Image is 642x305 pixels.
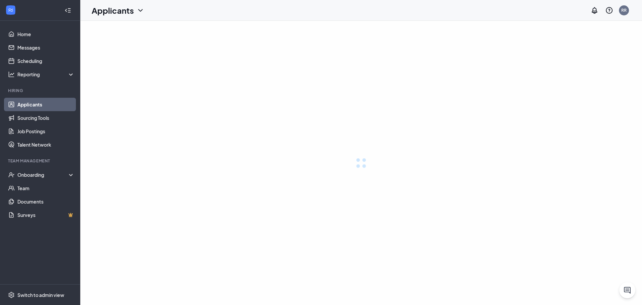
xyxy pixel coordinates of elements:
svg: QuestionInfo [605,6,613,14]
svg: ChatActive [623,286,631,294]
a: Job Postings [17,125,75,138]
svg: Collapse [65,7,71,14]
svg: Settings [8,292,15,298]
a: Talent Network [17,138,75,151]
a: Team [17,181,75,195]
svg: UserCheck [8,171,15,178]
div: Switch to admin view [17,292,64,298]
a: Scheduling [17,54,75,68]
div: RR [621,7,627,13]
div: Team Management [8,158,73,164]
a: Messages [17,41,75,54]
a: SurveysCrown [17,208,75,222]
div: Hiring [8,88,73,93]
a: Documents [17,195,75,208]
div: Reporting [17,71,75,78]
svg: WorkstreamLogo [7,7,14,13]
a: Home [17,27,75,41]
svg: Notifications [591,6,599,14]
svg: Analysis [8,71,15,78]
div: Onboarding [17,171,75,178]
button: ChatActive [619,282,635,298]
a: Sourcing Tools [17,111,75,125]
a: Applicants [17,98,75,111]
h1: Applicants [92,5,134,16]
svg: ChevronDown [136,6,144,14]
